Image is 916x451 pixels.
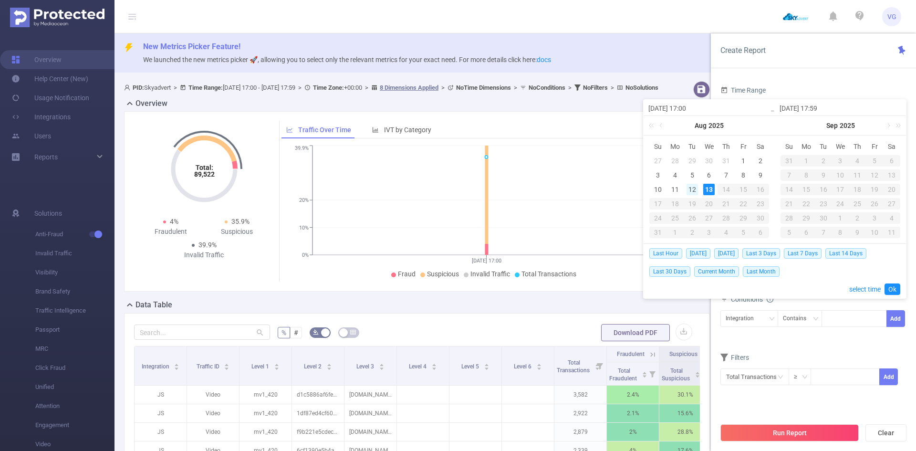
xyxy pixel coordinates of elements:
[755,169,766,181] div: 9
[701,154,718,168] td: July 30, 2025
[832,155,849,167] div: 3
[718,168,735,182] td: August 7, 2025
[701,227,718,238] div: 3
[666,212,684,224] div: 25
[832,212,849,224] div: 1
[752,198,769,210] div: 23
[708,116,725,135] a: 2025
[832,225,849,240] td: October 8, 2025
[784,248,822,259] span: Last 7 Days
[735,212,752,224] div: 29
[798,212,815,224] div: 29
[666,225,684,240] td: September 1, 2025
[666,168,684,182] td: August 4, 2025
[813,316,819,323] i: icon: down
[666,142,684,151] span: Mo
[313,329,319,335] i: icon: bg-colors
[849,142,866,151] span: Th
[35,301,114,320] span: Traffic Intelligence
[815,139,832,154] th: Tue
[879,368,898,385] button: Add
[143,42,240,51] span: New Metrics Picker Feature!
[815,197,832,211] td: September 23, 2025
[849,197,866,211] td: September 25, 2025
[735,227,752,238] div: 5
[849,280,881,298] a: select time
[521,270,576,278] span: Total Transactions
[832,182,849,197] td: September 17, 2025
[350,329,356,335] i: icon: table
[781,225,798,240] td: October 5, 2025
[649,139,666,154] th: Sun
[781,139,798,154] th: Sun
[815,198,832,210] div: 23
[608,84,617,91] span: >
[11,126,51,146] a: Users
[10,8,104,27] img: Protected Media
[687,184,698,195] div: 12
[295,84,304,91] span: >
[832,154,849,168] td: September 3, 2025
[781,155,798,167] div: 31
[718,225,735,240] td: September 4, 2025
[815,168,832,182] td: September 9, 2025
[866,211,883,225] td: October 3, 2025
[735,211,752,225] td: August 29, 2025
[769,316,775,323] i: icon: down
[832,139,849,154] th: Wed
[883,212,900,224] div: 4
[815,212,832,224] div: 30
[170,218,178,225] span: 4%
[687,169,698,181] div: 5
[194,170,214,178] tspan: 89,522
[684,142,701,151] span: Tu
[798,169,815,181] div: 8
[866,155,883,167] div: 5
[649,248,682,259] span: Last Hour
[35,282,114,301] span: Brand Safety
[456,84,511,91] b: No Time Dimensions
[815,182,832,197] td: September 16, 2025
[815,169,832,181] div: 9
[849,225,866,240] td: October 9, 2025
[798,184,815,195] div: 15
[735,198,752,210] div: 22
[299,225,309,231] tspan: 10%
[866,225,883,240] td: October 10, 2025
[886,310,905,327] button: Add
[735,142,752,151] span: Fr
[649,266,690,277] span: Last 30 Days
[780,103,901,114] input: End date
[11,50,62,69] a: Overview
[652,155,664,167] div: 27
[883,142,900,151] span: Sa
[372,126,379,133] i: icon: bar-chart
[694,266,739,277] span: Current Month
[794,369,804,385] div: ≥
[701,182,718,197] td: August 13, 2025
[171,250,237,260] div: Invalid Traffic
[783,311,813,326] div: Contains
[718,227,735,238] div: 4
[718,182,735,197] td: August 14, 2025
[832,198,849,210] div: 24
[781,211,798,225] td: September 28, 2025
[701,197,718,211] td: August 20, 2025
[703,169,715,181] div: 6
[35,244,114,263] span: Invalid Traffic
[798,142,815,151] span: Mo
[866,169,883,181] div: 12
[684,182,701,197] td: August 12, 2025
[666,211,684,225] td: August 25, 2025
[849,212,866,224] div: 2
[720,155,732,167] div: 31
[798,211,815,225] td: September 29, 2025
[666,197,684,211] td: August 18, 2025
[701,142,718,151] span: We
[35,320,114,339] span: Passport
[511,84,520,91] span: >
[798,225,815,240] td: October 6, 2025
[380,84,438,91] u: 8 Dimensions Applied
[752,139,769,154] th: Sat
[767,296,773,303] i: icon: info-circle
